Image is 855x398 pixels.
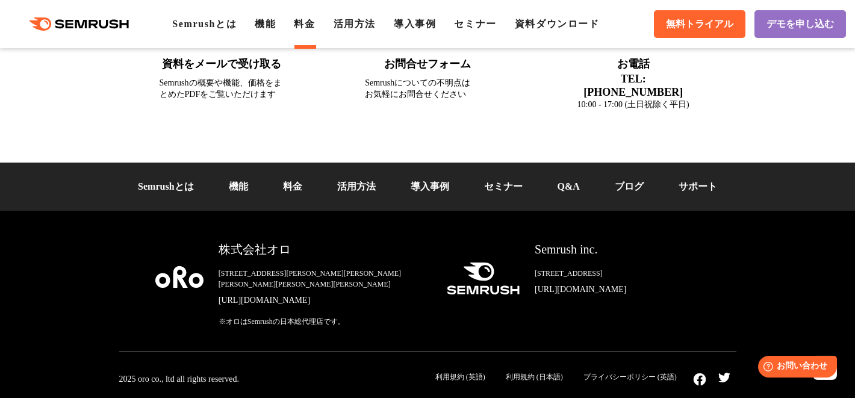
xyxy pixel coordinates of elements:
[558,181,580,191] a: Q&A
[160,57,285,72] div: 資料をメールで受け取る
[411,181,449,191] a: 導入事例
[155,266,204,288] img: oro company
[484,181,523,191] a: セミナー
[283,181,302,191] a: 料金
[766,18,834,31] span: デモを申し込む
[138,181,193,191] a: Semrushとは
[172,19,237,29] a: Semrushとは
[571,72,696,99] div: TEL: [PHONE_NUMBER]
[219,294,427,306] a: [URL][DOMAIN_NAME]
[255,19,276,29] a: 機能
[334,19,376,29] a: 活用方法
[693,373,706,386] img: facebook
[571,99,696,110] div: 10:00 - 17:00 (土日祝除く平日)
[454,19,496,29] a: セミナー
[229,181,248,191] a: 機能
[365,77,490,100] div: Semrushについての不明点は お気軽にお問合せください
[679,181,717,191] a: サポート
[535,241,700,258] div: Semrush inc.
[654,10,745,38] a: 無料トライアル
[365,57,490,72] div: お問合せフォーム
[583,373,677,381] a: プライバシーポリシー (英語)
[119,374,239,385] div: 2025 oro co., ltd all rights reserved.
[535,284,700,296] a: [URL][DOMAIN_NAME]
[506,373,563,381] a: 利用規約 (日本語)
[535,268,700,279] div: [STREET_ADDRESS]
[515,19,600,29] a: 資料ダウンロード
[435,373,485,381] a: 利用規約 (英語)
[294,19,315,29] a: 料金
[219,241,427,258] div: 株式会社オロ
[219,268,427,290] div: [STREET_ADDRESS][PERSON_NAME][PERSON_NAME][PERSON_NAME][PERSON_NAME][PERSON_NAME]
[748,351,842,385] iframe: Help widget launcher
[615,181,644,191] a: ブログ
[394,19,436,29] a: 導入事例
[571,57,696,72] div: お電話
[160,77,285,100] div: Semrushの概要や機能、価格をまとめたPDFをご覧いただけます
[666,18,733,31] span: 無料トライアル
[219,316,427,327] div: ※オロはSemrushの日本総代理店です。
[718,373,730,382] img: twitter
[337,181,376,191] a: 活用方法
[754,10,846,38] a: デモを申し込む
